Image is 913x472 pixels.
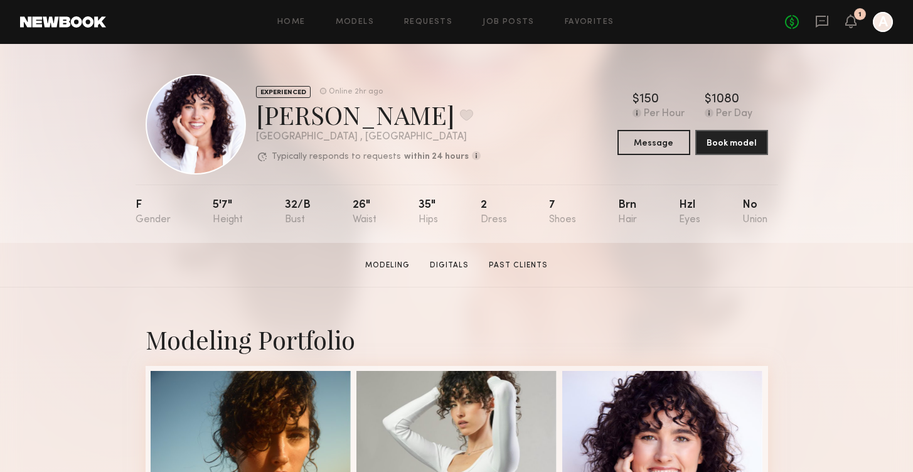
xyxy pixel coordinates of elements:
[404,18,452,26] a: Requests
[136,200,171,225] div: F
[618,200,637,225] div: Brn
[712,94,739,106] div: 1080
[565,18,614,26] a: Favorites
[256,98,481,131] div: [PERSON_NAME]
[483,18,535,26] a: Job Posts
[549,200,576,225] div: 7
[277,18,306,26] a: Home
[716,109,752,120] div: Per Day
[425,260,474,271] a: Digitals
[617,130,690,155] button: Message
[404,153,469,161] b: within 24 hours
[858,11,862,18] div: 1
[353,200,376,225] div: 26"
[484,260,553,271] a: Past Clients
[705,94,712,106] div: $
[481,200,507,225] div: 2
[256,132,481,142] div: [GEOGRAPHIC_DATA] , [GEOGRAPHIC_DATA]
[336,18,374,26] a: Models
[285,200,311,225] div: 32/b
[633,94,639,106] div: $
[329,88,383,96] div: Online 2hr ago
[679,200,700,225] div: Hzl
[742,200,767,225] div: No
[146,323,768,356] div: Modeling Portfolio
[213,200,243,225] div: 5'7"
[256,86,311,98] div: EXPERIENCED
[360,260,415,271] a: Modeling
[639,94,659,106] div: 150
[695,130,768,155] button: Book model
[873,12,893,32] a: A
[272,153,401,161] p: Typically responds to requests
[644,109,685,120] div: Per Hour
[419,200,438,225] div: 35"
